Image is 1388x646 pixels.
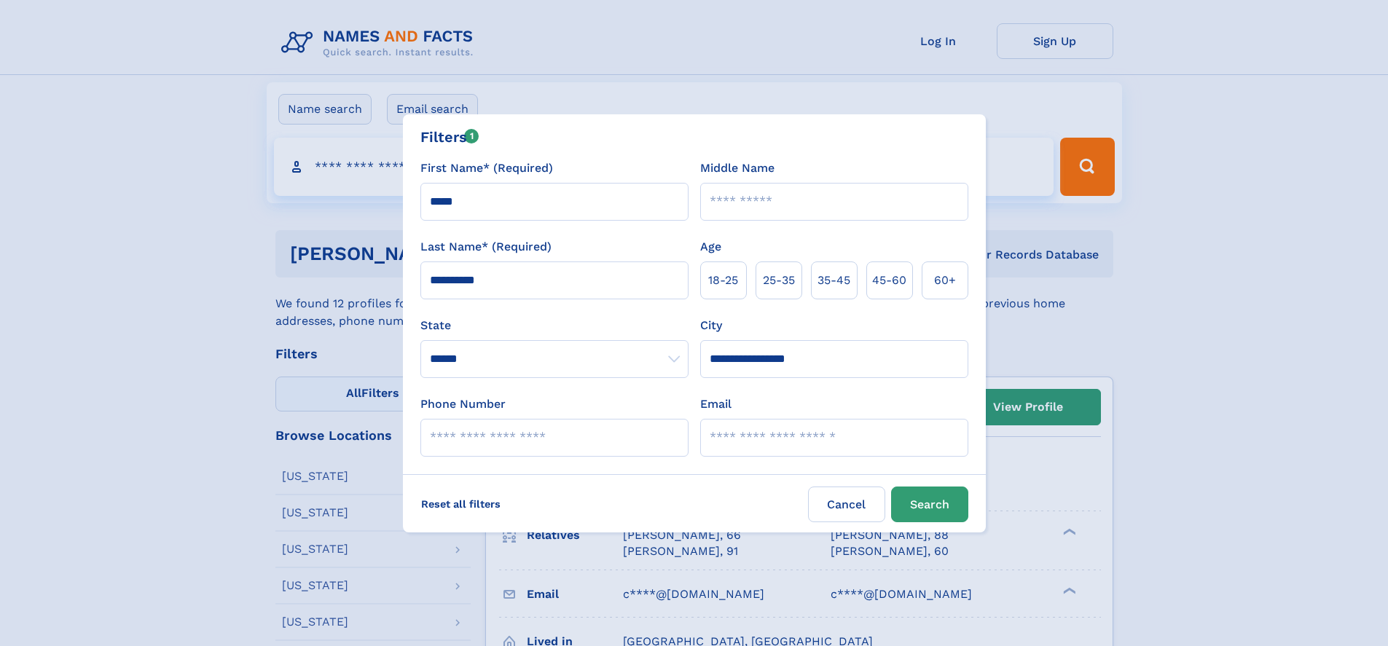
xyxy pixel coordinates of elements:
div: Filters [420,126,479,148]
label: First Name* (Required) [420,159,553,177]
label: Age [700,238,721,256]
span: 25‑35 [763,272,795,289]
span: 18‑25 [708,272,738,289]
label: Email [700,395,732,413]
label: City [700,317,722,334]
label: Last Name* (Required) [420,238,552,256]
span: 60+ [934,272,956,289]
label: Reset all filters [412,487,510,521]
label: Middle Name [700,159,775,177]
label: Phone Number [420,395,506,413]
label: State [420,317,689,334]
span: 35‑45 [817,272,850,289]
button: Search [891,487,968,522]
label: Cancel [808,487,885,522]
span: 45‑60 [872,272,906,289]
